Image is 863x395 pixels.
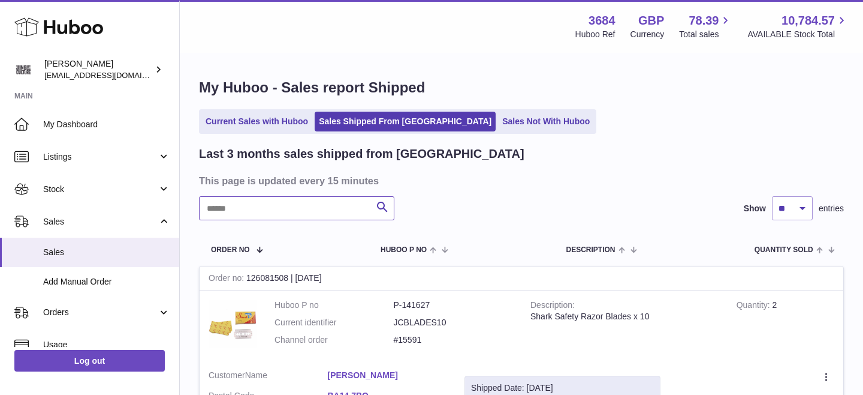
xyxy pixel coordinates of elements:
[394,317,513,328] dd: JCBLADES10
[530,311,719,322] div: Shark Safety Razor Blades x 10
[781,13,835,29] span: 10,784.57
[43,216,158,228] span: Sales
[201,112,312,131] a: Current Sales with Huboo
[14,61,32,79] img: theinternationalventure@gmail.com
[43,307,158,318] span: Orders
[199,174,841,187] h3: This page is updated every 15 minutes
[381,246,427,254] span: Huboo P no
[744,203,766,214] label: Show
[44,58,152,81] div: [PERSON_NAME]
[274,334,394,346] dt: Channel order
[200,267,843,291] div: 126081508 | [DATE]
[747,29,849,40] span: AVAILABLE Stock Total
[43,151,158,163] span: Listings
[394,300,513,311] dd: P-141627
[689,13,719,29] span: 78.39
[14,350,165,372] a: Log out
[44,70,176,80] span: [EMAIL_ADDRESS][DOMAIN_NAME]
[43,339,170,351] span: Usage
[209,273,246,286] strong: Order no
[274,300,394,311] dt: Huboo P no
[209,300,257,348] img: $_57.JPG
[394,334,513,346] dd: #15591
[43,247,170,258] span: Sales
[728,291,843,361] td: 2
[498,112,594,131] a: Sales Not With Huboo
[199,78,844,97] h1: My Huboo - Sales report Shipped
[819,203,844,214] span: entries
[589,13,615,29] strong: 3684
[679,13,732,40] a: 78.39 Total sales
[43,276,170,288] span: Add Manual Order
[737,300,773,313] strong: Quantity
[328,370,447,381] a: [PERSON_NAME]
[755,246,813,254] span: Quantity Sold
[315,112,496,131] a: Sales Shipped From [GEOGRAPHIC_DATA]
[630,29,665,40] div: Currency
[638,13,664,29] strong: GBP
[199,146,524,162] h2: Last 3 months sales shipped from [GEOGRAPHIC_DATA]
[43,184,158,195] span: Stock
[747,13,849,40] a: 10,784.57 AVAILABLE Stock Total
[566,246,615,254] span: Description
[209,370,245,380] span: Customer
[530,300,575,313] strong: Description
[43,119,170,130] span: My Dashboard
[575,29,615,40] div: Huboo Ref
[209,370,328,384] dt: Name
[471,382,654,394] div: Shipped Date: [DATE]
[211,246,250,254] span: Order No
[274,317,394,328] dt: Current identifier
[679,29,732,40] span: Total sales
